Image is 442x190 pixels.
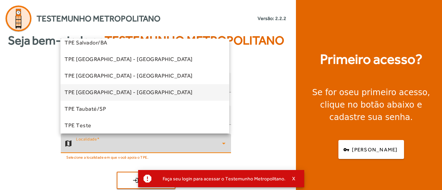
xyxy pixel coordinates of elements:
[65,121,92,130] span: TPE Teste
[65,39,107,47] span: TPE Salvador/BA
[65,72,193,80] span: TPE [GEOGRAPHIC_DATA] - [GEOGRAPHIC_DATA]
[65,55,193,63] span: TPE [GEOGRAPHIC_DATA] - [GEOGRAPHIC_DATA]
[65,88,193,97] span: TPE [GEOGRAPHIC_DATA] - [GEOGRAPHIC_DATA]
[65,105,106,113] span: TPE Taubaté/SP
